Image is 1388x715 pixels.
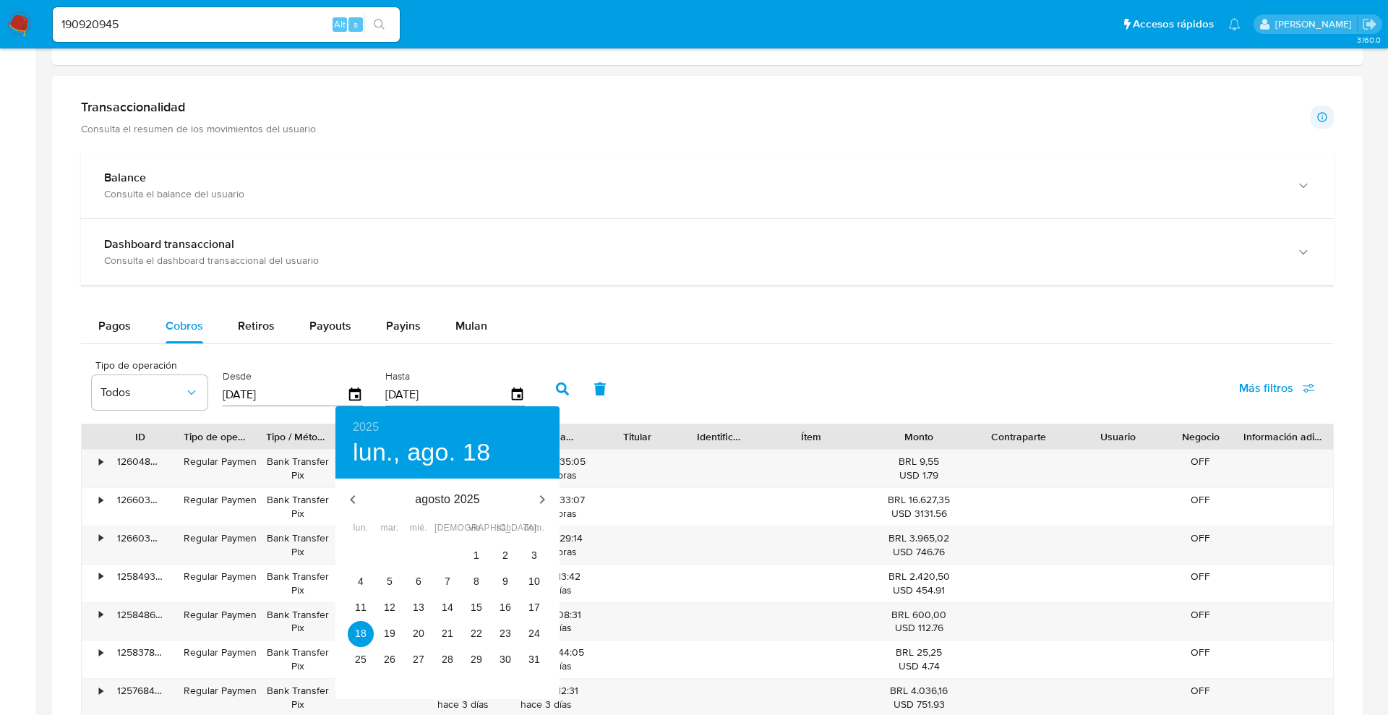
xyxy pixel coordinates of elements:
[471,600,482,615] p: 15
[353,417,379,437] button: 2025
[377,569,403,595] button: 5
[434,621,460,647] button: 21
[434,569,460,595] button: 7
[521,621,547,647] button: 24
[434,595,460,621] button: 14
[492,621,518,647] button: 23
[358,574,364,588] p: 4
[355,600,367,615] p: 11
[377,647,403,673] button: 26
[406,647,432,673] button: 27
[348,521,374,536] span: lun.
[492,647,518,673] button: 30
[500,652,511,667] p: 30
[370,491,525,508] p: agosto 2025
[474,548,479,562] p: 1
[413,652,424,667] p: 27
[463,521,489,536] span: vie.
[463,595,489,621] button: 15
[377,621,403,647] button: 19
[492,569,518,595] button: 9
[416,574,421,588] p: 6
[528,600,540,615] p: 17
[521,595,547,621] button: 17
[413,626,424,641] p: 20
[442,626,453,641] p: 21
[377,521,403,536] span: mar.
[521,543,547,569] button: 3
[384,652,395,667] p: 26
[500,600,511,615] p: 16
[463,569,489,595] button: 8
[521,569,547,595] button: 10
[348,621,374,647] button: 18
[442,652,453,667] p: 28
[355,626,367,641] p: 18
[492,595,518,621] button: 16
[384,626,395,641] p: 19
[471,652,482,667] p: 29
[406,595,432,621] button: 13
[406,521,432,536] span: mié.
[463,647,489,673] button: 29
[445,574,450,588] p: 7
[442,600,453,615] p: 14
[406,621,432,647] button: 20
[353,437,490,468] button: lun., ago. 18
[528,652,540,667] p: 31
[474,574,479,588] p: 8
[434,647,460,673] button: 28
[521,647,547,673] button: 31
[500,626,511,641] p: 23
[528,626,540,641] p: 24
[355,652,367,667] p: 25
[348,647,374,673] button: 25
[502,574,508,588] p: 9
[377,595,403,621] button: 12
[463,543,489,569] button: 1
[521,521,547,536] span: dom.
[348,569,374,595] button: 4
[348,595,374,621] button: 11
[502,548,508,562] p: 2
[531,548,537,562] p: 3
[434,521,460,536] span: [DEMOGRAPHIC_DATA].
[528,574,540,588] p: 10
[406,569,432,595] button: 6
[413,600,424,615] p: 13
[384,600,395,615] p: 12
[471,626,482,641] p: 22
[387,574,393,588] p: 5
[492,543,518,569] button: 2
[463,621,489,647] button: 22
[492,521,518,536] span: sáb.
